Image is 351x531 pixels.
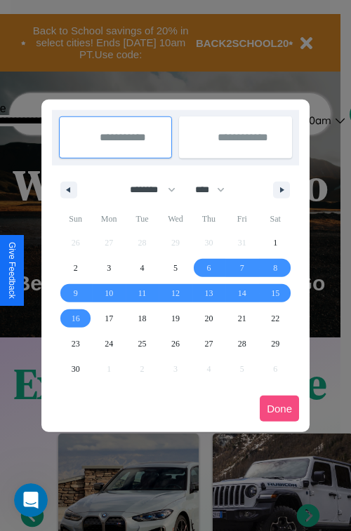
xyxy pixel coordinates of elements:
[59,306,92,331] button: 16
[192,208,225,230] span: Thu
[204,306,213,331] span: 20
[72,331,80,356] span: 23
[126,281,159,306] button: 11
[138,306,147,331] span: 18
[259,306,292,331] button: 22
[105,331,113,356] span: 24
[72,356,80,382] span: 30
[92,306,125,331] button: 17
[259,255,292,281] button: 8
[138,281,147,306] span: 11
[225,208,258,230] span: Fri
[204,281,213,306] span: 13
[138,331,147,356] span: 25
[238,281,246,306] span: 14
[126,306,159,331] button: 18
[92,255,125,281] button: 3
[59,281,92,306] button: 9
[273,230,277,255] span: 1
[192,306,225,331] button: 20
[171,306,180,331] span: 19
[192,331,225,356] button: 27
[273,255,277,281] span: 8
[204,331,213,356] span: 27
[192,281,225,306] button: 13
[107,255,111,281] span: 3
[259,230,292,255] button: 1
[260,396,299,422] button: Done
[126,208,159,230] span: Tue
[159,281,192,306] button: 12
[159,255,192,281] button: 5
[238,331,246,356] span: 28
[171,331,180,356] span: 26
[259,281,292,306] button: 15
[59,356,92,382] button: 30
[159,331,192,356] button: 26
[259,208,292,230] span: Sat
[92,281,125,306] button: 10
[92,208,125,230] span: Mon
[92,331,125,356] button: 24
[59,208,92,230] span: Sun
[225,281,258,306] button: 14
[105,306,113,331] span: 17
[173,255,178,281] span: 5
[74,281,78,306] span: 9
[59,331,92,356] button: 23
[159,208,192,230] span: Wed
[225,255,258,281] button: 7
[259,331,292,356] button: 29
[59,255,92,281] button: 2
[74,255,78,281] span: 2
[271,331,279,356] span: 29
[126,255,159,281] button: 4
[271,281,279,306] span: 15
[240,255,244,281] span: 7
[225,306,258,331] button: 21
[238,306,246,331] span: 21
[105,281,113,306] span: 10
[126,331,159,356] button: 25
[206,255,211,281] span: 6
[159,306,192,331] button: 19
[14,483,48,517] iframe: Intercom live chat
[225,331,258,356] button: 28
[171,281,180,306] span: 12
[7,242,17,299] div: Give Feedback
[271,306,279,331] span: 22
[140,255,145,281] span: 4
[72,306,80,331] span: 16
[192,255,225,281] button: 6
